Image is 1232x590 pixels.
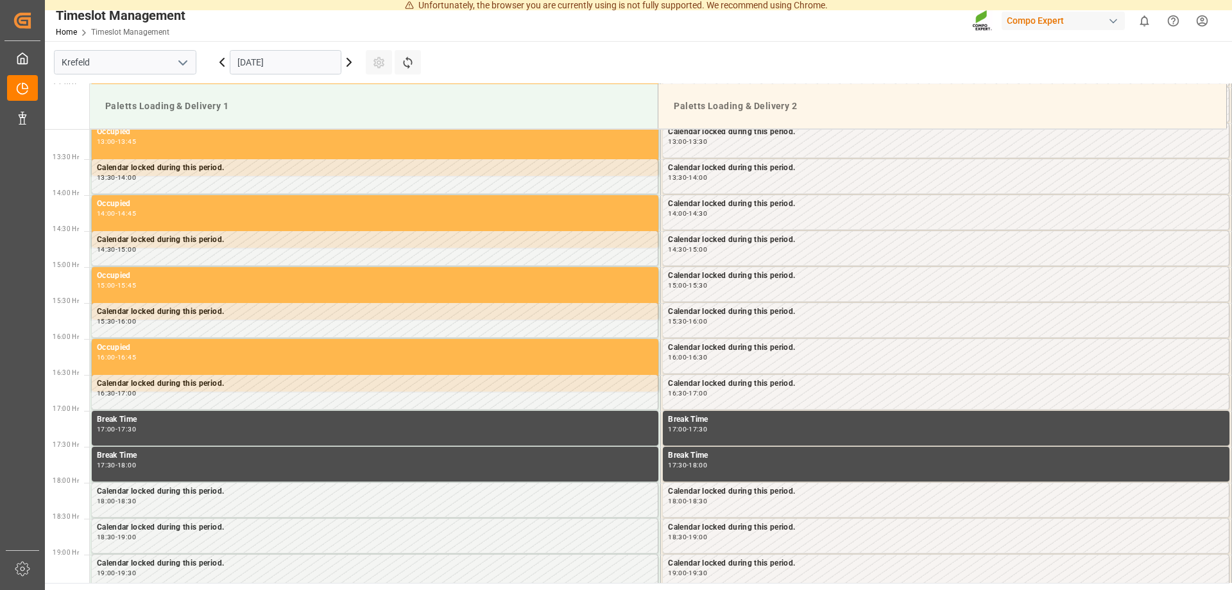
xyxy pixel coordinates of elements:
div: Calendar locked during this period. [668,126,1224,139]
div: Calendar locked during this period. [97,234,653,247]
div: 19:00 [668,570,687,576]
div: Calendar locked during this period. [668,521,1224,534]
div: - [116,570,117,576]
button: open menu [173,53,192,73]
div: 13:45 [117,139,136,144]
span: 19:00 Hr [53,549,79,556]
div: 14:30 [689,211,707,216]
div: - [116,318,117,324]
div: Break Time [668,449,1224,462]
span: 13:30 Hr [53,153,79,161]
div: 13:00 [97,139,116,144]
div: - [116,175,117,180]
div: 19:00 [117,534,136,540]
div: 17:00 [97,426,116,432]
div: 13:00 [668,139,687,144]
span: 15:30 Hr [53,297,79,304]
div: 19:00 [689,534,707,540]
span: 16:30 Hr [53,369,79,376]
span: 17:30 Hr [53,441,79,448]
div: 14:45 [117,211,136,216]
div: 18:30 [689,498,707,504]
div: Occupied [97,198,653,211]
div: - [116,139,117,144]
div: 14:00 [668,211,687,216]
div: Calendar locked during this period. [97,162,653,175]
div: - [116,282,117,288]
div: 18:30 [117,498,136,504]
div: Calendar locked during this period. [97,557,653,570]
div: Calendar locked during this period. [668,198,1224,211]
div: Calendar locked during this period. [97,485,653,498]
span: 14:00 Hr [53,189,79,196]
div: 16:45 [117,354,136,360]
div: 14:00 [97,211,116,216]
div: 14:00 [689,175,707,180]
div: - [116,462,117,468]
div: 18:00 [117,462,136,468]
div: 13:30 [689,139,707,144]
div: - [687,175,689,180]
div: Calendar locked during this period. [668,306,1224,318]
div: Occupied [97,342,653,354]
div: - [116,426,117,432]
button: show 0 new notifications [1130,6,1159,35]
input: Type to search/select [54,50,196,74]
div: 19:30 [117,570,136,576]
div: 14:30 [97,247,116,252]
div: Calendar locked during this period. [668,342,1224,354]
div: Break Time [97,413,653,426]
div: - [687,462,689,468]
div: - [687,570,689,576]
span: 16:00 Hr [53,333,79,340]
div: Calendar locked during this period. [97,306,653,318]
div: - [687,354,689,360]
div: 16:00 [97,354,116,360]
div: Occupied [97,270,653,282]
div: 17:30 [689,426,707,432]
div: Calendar locked during this period. [668,270,1224,282]
div: 15:30 [689,282,707,288]
div: - [687,498,689,504]
div: 18:00 [97,498,116,504]
div: - [687,318,689,324]
div: - [687,426,689,432]
div: - [116,211,117,216]
div: 17:00 [689,390,707,396]
div: 17:30 [668,462,687,468]
div: 19:00 [97,570,116,576]
span: 18:30 Hr [53,513,79,520]
div: 16:30 [668,390,687,396]
div: 14:00 [117,175,136,180]
div: - [116,354,117,360]
div: 17:30 [97,462,116,468]
div: Calendar locked during this period. [97,377,653,390]
div: 14:30 [668,247,687,252]
div: Calendar locked during this period. [97,521,653,534]
div: - [116,498,117,504]
span: 14:30 Hr [53,225,79,232]
div: 18:00 [668,498,687,504]
div: Calendar locked during this period. [668,557,1224,570]
div: 16:30 [689,354,707,360]
div: 15:30 [668,318,687,324]
div: Calendar locked during this period. [668,377,1224,390]
div: 15:00 [668,282,687,288]
div: 16:00 [668,354,687,360]
span: 17:00 Hr [53,405,79,412]
div: - [687,139,689,144]
div: Timeslot Management [56,6,185,25]
div: 18:00 [689,462,707,468]
div: Break Time [668,413,1224,426]
input: DD.MM.YYYY [230,50,341,74]
div: Occupied [97,126,653,139]
div: Paletts Loading & Delivery 2 [669,94,1216,118]
button: Compo Expert [1002,8,1130,33]
a: Home [56,28,77,37]
div: 15:30 [97,318,116,324]
div: 15:00 [689,247,707,252]
div: Calendar locked during this period. [668,485,1224,498]
div: 17:00 [117,390,136,396]
span: 15:00 Hr [53,261,79,268]
div: Calendar locked during this period. [668,162,1224,175]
